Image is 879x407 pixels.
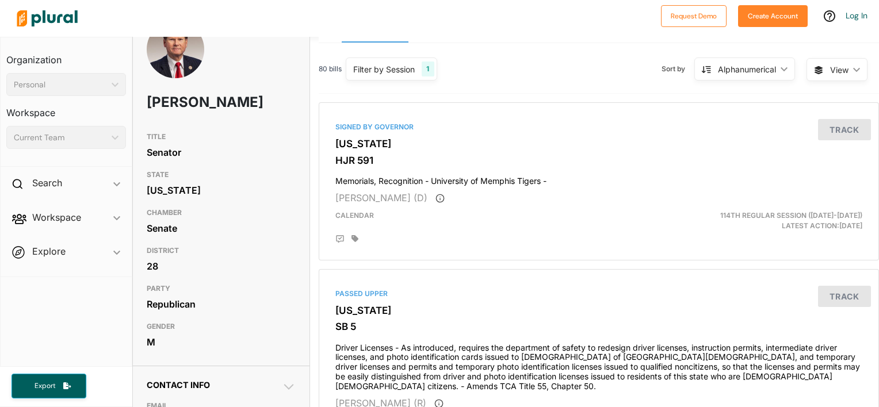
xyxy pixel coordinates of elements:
[147,282,296,295] h3: PARTY
[6,96,126,121] h3: Workspace
[147,144,296,161] div: Senator
[351,235,358,243] div: Add tags
[335,235,345,244] div: Add Position Statement
[830,64,849,76] span: View
[147,244,296,258] h3: DISTRICT
[319,64,342,74] span: 80 bills
[718,63,776,75] div: Alphanumerical
[661,5,727,27] button: Request Demo
[32,176,62,189] h2: Search
[147,333,296,351] div: M
[147,206,296,220] h3: CHAMBER
[335,305,862,316] h3: [US_STATE]
[147,220,296,237] div: Senate
[14,132,107,144] div: Current Team
[147,168,296,182] h3: STATE
[147,295,296,313] div: Republican
[335,192,427,203] span: [PERSON_NAME] (D)
[422,62,434,76] div: 1
[818,119,871,140] button: Track
[14,79,107,91] div: Personal
[662,64,694,74] span: Sort by
[335,337,862,391] h4: Driver Licenses - As introduced, requires the department of safety to redesign driver licenses, i...
[335,289,862,299] div: Passed Upper
[147,258,296,275] div: 28
[738,5,808,27] button: Create Account
[335,211,374,220] span: Calendar
[690,210,871,231] div: Latest Action: [DATE]
[26,381,63,391] span: Export
[147,320,296,333] h3: GENDER
[147,182,296,199] div: [US_STATE]
[147,21,204,78] img: Headshot of Joey Hensley
[6,43,126,68] h3: Organization
[335,138,862,149] h3: [US_STATE]
[846,10,867,21] a: Log In
[818,286,871,307] button: Track
[147,85,236,120] h1: [PERSON_NAME]
[720,211,862,220] span: 114th Regular Session ([DATE]-[DATE])
[353,63,415,75] div: Filter by Session
[335,171,862,186] h4: Memorials, Recognition - University of Memphis Tigers -
[147,130,296,144] h3: TITLE
[335,321,862,332] h3: SB 5
[147,380,210,390] span: Contact Info
[335,122,862,132] div: Signed by Governor
[661,9,727,21] a: Request Demo
[738,9,808,21] a: Create Account
[12,374,86,398] button: Export
[335,155,862,166] h3: HJR 591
